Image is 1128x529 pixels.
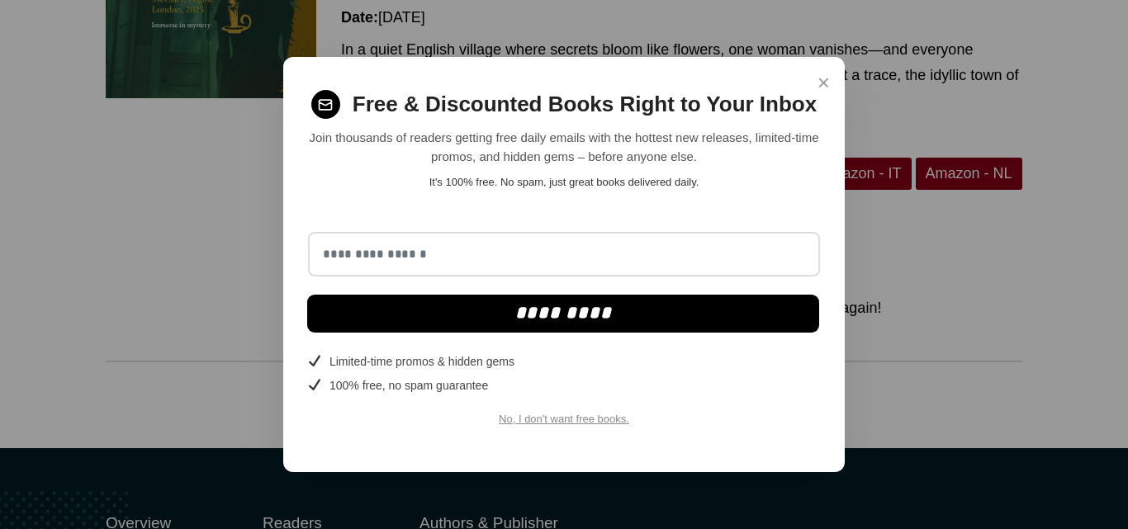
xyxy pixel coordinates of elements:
a: No, I don't want free books. [499,413,629,425]
h2: Free & Discounted Books Right to Your Inbox [353,92,817,117]
img: ✔ [309,379,320,390]
img: ✔ [309,355,320,366]
li: 100% free, no spam guarantee [308,377,820,394]
p: It's 100% free. No spam, just great books delivered daily. [308,174,820,191]
span: × [818,67,830,99]
li: Limited-time promos & hidden gems [308,353,820,371]
p: Join thousands of readers getting free daily emails with the hottest new releases, limited-time p... [308,129,820,166]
